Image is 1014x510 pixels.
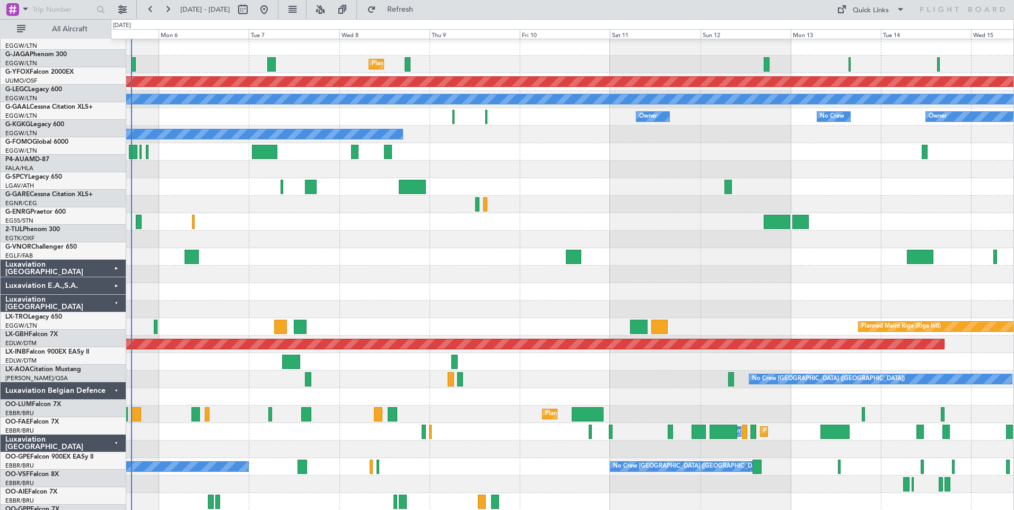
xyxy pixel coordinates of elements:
a: UUMO/OSF [5,77,37,85]
div: Planned Maint [GEOGRAPHIC_DATA] ([GEOGRAPHIC_DATA] National) [545,406,737,422]
a: G-LEGCLegacy 600 [5,86,62,93]
span: LX-AOA [5,366,30,373]
a: EGNR/CEG [5,199,37,207]
a: OO-FAEFalcon 7X [5,419,59,425]
a: LGAV/ATH [5,182,34,190]
a: EGGW/LTN [5,59,37,67]
a: G-YFOXFalcon 2000EX [5,69,74,75]
div: [DATE] [113,21,131,30]
div: No Crew [820,109,844,125]
a: OO-LUMFalcon 7X [5,401,61,408]
span: G-LEGC [5,86,28,93]
div: Fri 10 [520,29,610,39]
div: Planned Maint Riga (Riga Intl) [861,319,941,335]
a: P4-AUAMD-87 [5,156,49,163]
span: LX-GBH [5,331,29,338]
a: G-VNORChallenger 650 [5,244,77,250]
input: Trip Number [32,2,93,17]
a: 2-TIJLPhenom 300 [5,226,60,233]
a: EGGW/LTN [5,322,37,330]
div: Owner [929,109,947,125]
a: OO-GPEFalcon 900EX EASy II [5,454,93,460]
button: Refresh [362,1,426,18]
div: Mon 6 [159,29,249,39]
div: Owner [639,109,657,125]
a: EBBR/BRU [5,497,34,505]
button: All Aircraft [12,21,115,38]
span: G-FOMO [5,139,32,145]
span: P4-AUA [5,156,29,163]
a: EBBR/BRU [5,479,34,487]
a: EGLF/FAB [5,252,33,260]
a: OO-AIEFalcon 7X [5,489,57,495]
span: All Aircraft [28,25,112,33]
a: EGTK/OXF [5,234,34,242]
span: G-KGKG [5,121,30,128]
div: Quick Links [853,5,889,16]
span: Refresh [378,6,423,13]
div: Sun 5 [68,29,159,39]
span: G-GARE [5,191,30,198]
a: LX-TROLegacy 650 [5,314,62,320]
a: G-ENRGPraetor 600 [5,209,66,215]
div: Sun 12 [701,29,791,39]
div: No Crew [GEOGRAPHIC_DATA] ([GEOGRAPHIC_DATA]) [752,371,905,387]
a: LX-AOACitation Mustang [5,366,81,373]
span: 2-TIJL [5,226,23,233]
a: G-GARECessna Citation XLS+ [5,191,93,198]
span: OO-FAE [5,419,30,425]
div: Tue 7 [249,29,339,39]
a: G-FOMOGlobal 6000 [5,139,68,145]
a: FALA/HLA [5,164,33,172]
div: Planned Maint Melsbroek Air Base [763,424,856,439]
a: EGGW/LTN [5,42,37,50]
span: OO-LUM [5,401,32,408]
a: EGGW/LTN [5,112,37,120]
div: Planned Maint [GEOGRAPHIC_DATA] ([GEOGRAPHIC_DATA]) [372,56,539,72]
a: EDLW/DTM [5,357,37,365]
span: OO-AIE [5,489,28,495]
a: EGSS/STN [5,217,33,225]
a: G-SPCYLegacy 650 [5,174,62,180]
span: [DATE] - [DATE] [180,5,230,14]
div: Sat 11 [610,29,700,39]
a: EBBR/BRU [5,462,34,470]
span: LX-TRO [5,314,28,320]
span: G-GAAL [5,104,30,110]
span: G-ENRG [5,209,30,215]
span: OO-GPE [5,454,30,460]
span: G-VNOR [5,244,31,250]
button: Quick Links [832,1,910,18]
a: LX-GBHFalcon 7X [5,331,58,338]
a: EBBR/BRU [5,409,34,417]
div: Thu 9 [430,29,520,39]
a: G-JAGAPhenom 300 [5,51,67,58]
a: LX-INBFalcon 900EX EASy II [5,349,89,355]
span: OO-VSF [5,471,30,478]
a: EDLW/DTM [5,339,37,347]
a: EBBR/BRU [5,427,34,435]
a: [PERSON_NAME]/QSA [5,374,68,382]
span: G-YFOX [5,69,30,75]
a: EGGW/LTN [5,129,37,137]
a: EGGW/LTN [5,147,37,155]
a: G-GAALCessna Citation XLS+ [5,104,93,110]
div: No Crew [GEOGRAPHIC_DATA] ([GEOGRAPHIC_DATA] National) [613,459,791,474]
a: EGGW/LTN [5,94,37,102]
span: G-SPCY [5,174,28,180]
div: Tue 14 [881,29,971,39]
span: LX-INB [5,349,26,355]
a: G-KGKGLegacy 600 [5,121,64,128]
span: G-JAGA [5,51,30,58]
div: Wed 8 [339,29,430,39]
a: OO-VSFFalcon 8X [5,471,59,478]
div: Mon 13 [791,29,881,39]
